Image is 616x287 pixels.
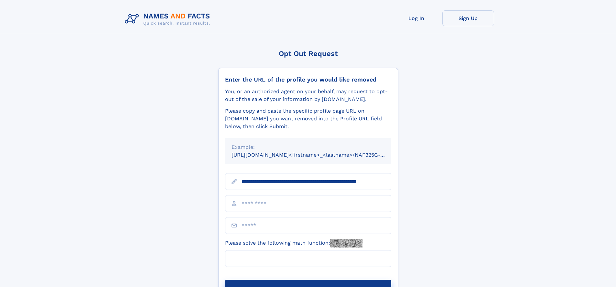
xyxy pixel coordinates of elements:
[225,76,391,83] div: Enter the URL of the profile you would like removed
[218,50,398,58] div: Opt Out Request
[232,143,385,151] div: Example:
[391,10,442,26] a: Log In
[225,88,391,103] div: You, or an authorized agent on your behalf, may request to opt-out of the sale of your informatio...
[225,239,362,248] label: Please solve the following math function:
[232,152,404,158] small: [URL][DOMAIN_NAME]<firstname>_<lastname>/NAF325G-xxxxxxxx
[442,10,494,26] a: Sign Up
[122,10,215,28] img: Logo Names and Facts
[225,107,391,130] div: Please copy and paste the specific profile page URL on [DOMAIN_NAME] you want removed into the Pr...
